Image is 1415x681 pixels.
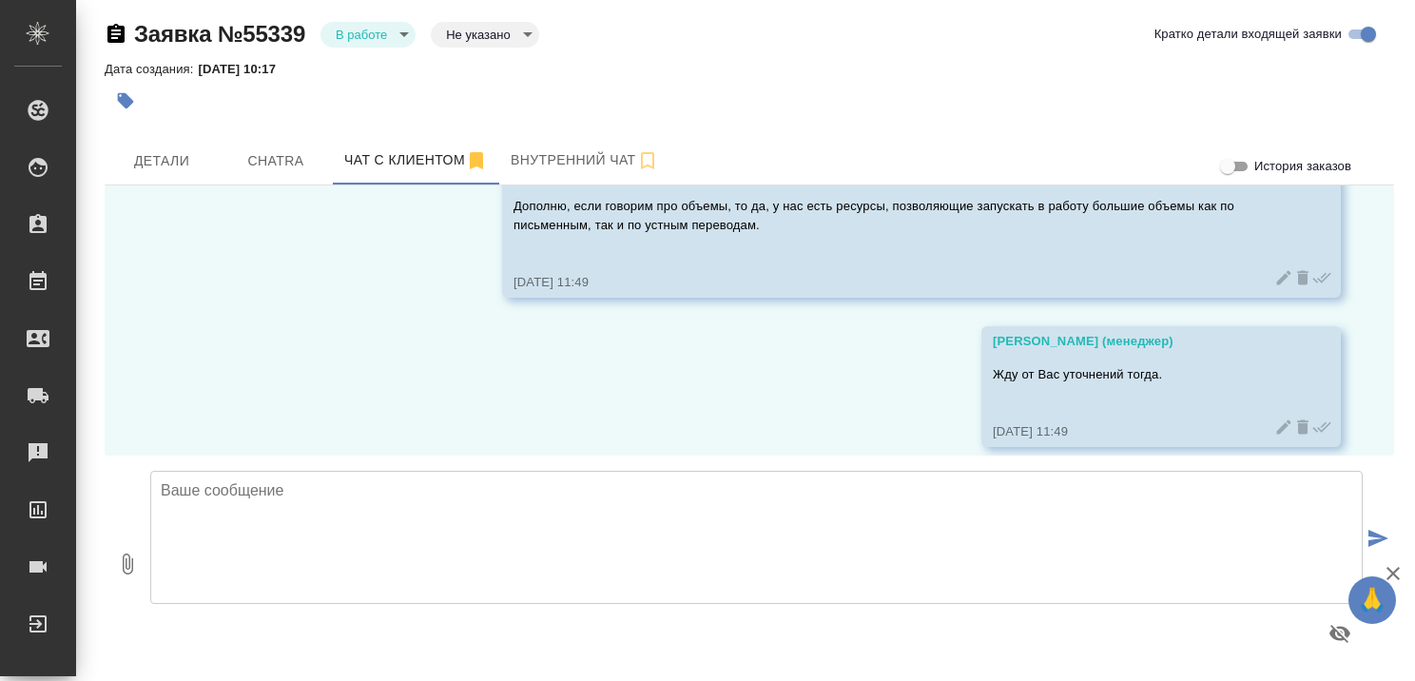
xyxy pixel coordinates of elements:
div: [DATE] 11:49 [514,273,1274,292]
span: Кратко детали входящей заявки [1154,25,1342,44]
div: В работе [431,22,538,48]
span: Детали [116,149,207,173]
button: Не указано [440,27,515,43]
span: 🙏 [1356,580,1388,620]
button: 79167788283 (Дмитрий) - (undefined) [333,137,499,185]
button: 🙏 [1348,576,1396,624]
p: Дата создания: [105,62,198,76]
div: В работе [320,22,416,48]
div: [DATE] 11:49 [993,422,1274,441]
span: Chatra [230,149,321,173]
div: [PERSON_NAME] (менеджер) [993,332,1274,351]
span: Чат с клиентом [344,148,488,172]
p: Дополню, если говорим про объемы, то да, у нас есть ресурсы, позволяющие запускать в работу больш... [514,197,1274,235]
button: Скопировать ссылку [105,23,127,46]
button: Предпросмотр [1317,611,1363,656]
p: [DATE] 10:17 [198,62,290,76]
span: Внутренний чат [511,148,659,172]
p: Жду от Вас уточнений тогда. [993,365,1274,384]
span: История заказов [1254,157,1351,176]
svg: Отписаться [465,149,488,172]
button: В работе [330,27,393,43]
button: Добавить тэг [105,80,146,122]
a: Заявка №55339 [134,21,305,47]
